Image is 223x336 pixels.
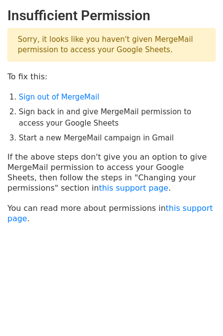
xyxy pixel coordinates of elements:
h2: Insufficient Permission [7,7,216,24]
p: Sorry, it looks like you haven't given MergeMail permission to access your Google Sheets. [7,28,216,62]
a: Sign out of MergeMail [19,93,99,101]
a: this support page [7,203,213,223]
p: If the above steps don't give you an option to give MergeMail permission to access your Google Sh... [7,152,216,193]
li: Start a new MergeMail campaign in Gmail [19,133,216,144]
p: You can read more about permissions in . [7,203,216,224]
a: this support page [99,183,168,193]
li: Sign back in and give MergeMail permission to access your Google Sheets [19,106,216,129]
p: To fix this: [7,71,216,82]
